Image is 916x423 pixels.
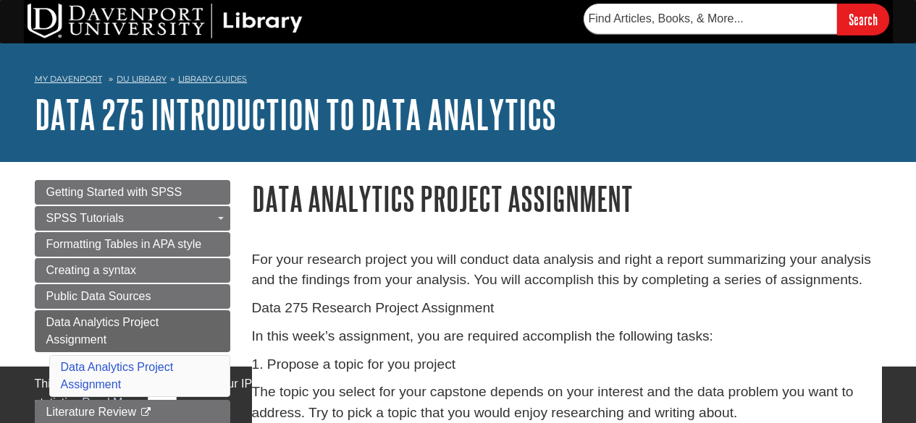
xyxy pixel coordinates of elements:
[46,316,159,346] span: Data Analytics Project Assignment
[837,4,889,35] input: Search
[252,326,882,347] p: In this week’s assignment, you are required accomplish the following tasks:
[46,186,182,198] span: Getting Started with SPSS
[35,310,230,352] a: Data Analytics Project Assignment
[35,92,556,137] a: DATA 275 Introduction to Data Analytics
[35,258,230,283] a: Creating a syntax
[28,4,303,38] img: DU Library
[252,249,882,291] p: For your research project you will conduct data analysis and right a report summarizing your anal...
[584,4,889,35] form: Searches DU Library's articles, books, and more
[252,298,882,319] p: Data 275 Research Project Assignment
[46,406,137,418] span: Literature Review
[46,212,125,224] span: SPSS Tutorials
[35,232,230,257] a: Formatting Tables in APA style
[61,361,174,390] a: Data Analytics Project Assignment
[46,238,202,250] span: Formatting Tables in APA style
[35,180,230,205] a: Getting Started with SPSS
[252,180,882,217] h1: Data Analytics Project Assignment
[35,73,102,85] a: My Davenport
[35,206,230,231] a: SPSS Tutorials
[139,408,151,417] i: This link opens in a new window
[584,4,837,34] input: Find Articles, Books, & More...
[178,74,247,84] a: Library Guides
[35,284,230,309] a: Public Data Sources
[46,264,137,276] span: Creating a syntax
[46,290,151,302] span: Public Data Sources
[252,354,882,375] p: 1. Propose a topic for you project
[35,69,882,93] nav: breadcrumb
[117,74,167,84] a: DU Library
